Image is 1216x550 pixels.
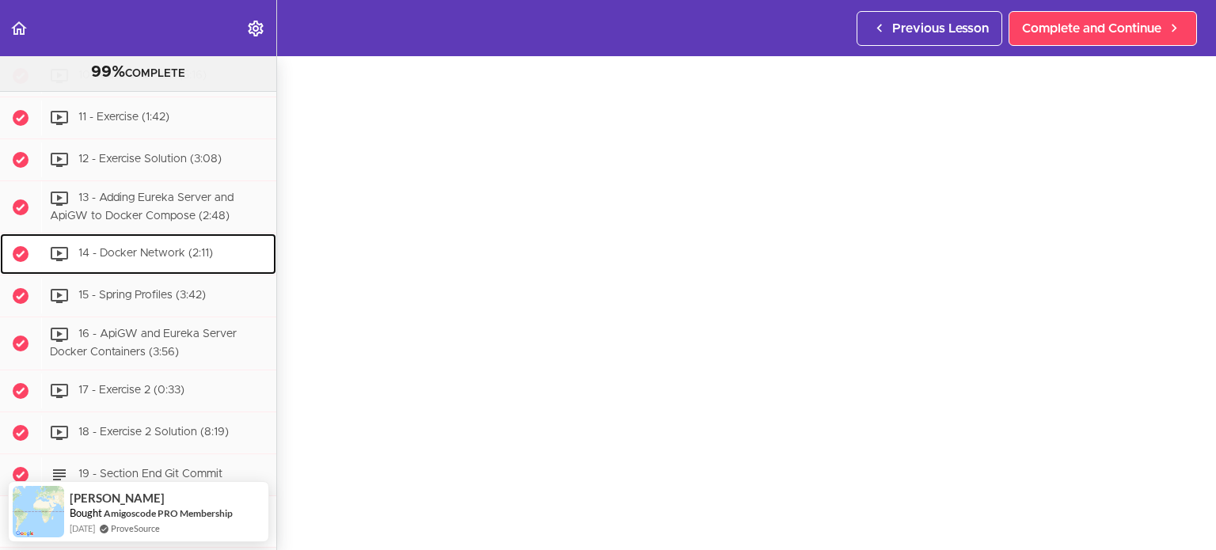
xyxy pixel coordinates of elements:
[857,11,1002,46] a: Previous Lesson
[20,63,256,83] div: COMPLETE
[78,468,222,480] span: 19 - Section End Git Commit
[892,19,989,38] span: Previous Lesson
[78,385,184,396] span: 17 - Exercise 2 (0:33)
[91,64,125,80] span: 99%
[246,19,265,38] svg: Settings Menu
[78,248,213,260] span: 14 - Docker Network (2:11)
[13,486,64,537] img: provesource social proof notification image
[78,154,222,165] span: 12 - Exercise Solution (3:08)
[1009,11,1197,46] a: Complete and Continue
[70,506,102,519] span: Bought
[78,290,206,302] span: 15 - Spring Profiles (3:42)
[70,491,165,505] span: [PERSON_NAME]
[1022,19,1161,38] span: Complete and Continue
[104,506,233,520] a: Amigoscode PRO Membership
[309,48,1184,541] iframe: Video Player
[111,522,160,535] a: ProveSource
[78,427,229,438] span: 18 - Exercise 2 Solution (8:19)
[50,192,234,222] span: 13 - Adding Eureka Server and ApiGW to Docker Compose (2:48)
[50,329,237,358] span: 16 - ApiGW and Eureka Server Docker Containers (3:56)
[70,522,95,535] span: [DATE]
[9,19,28,38] svg: Back to course curriculum
[78,112,169,123] span: 11 - Exercise (1:42)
